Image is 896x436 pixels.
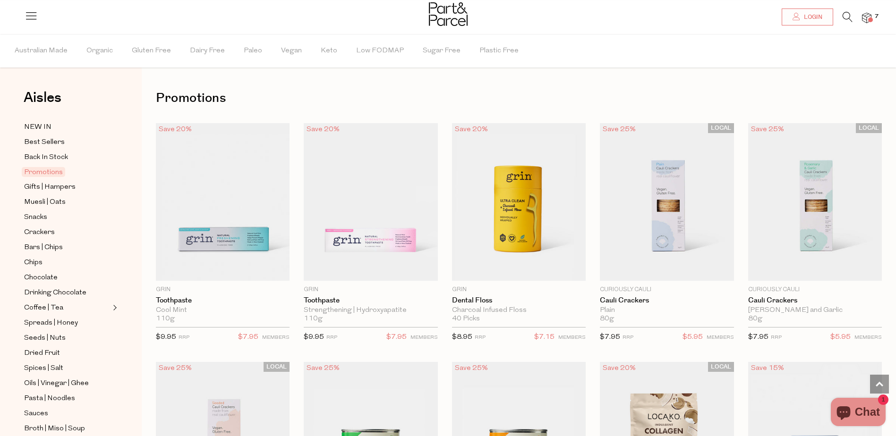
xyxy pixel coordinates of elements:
[24,287,110,299] a: Drinking Chocolate
[264,362,290,372] span: LOCAL
[156,87,882,109] h1: Promotions
[156,315,175,323] span: 110g
[24,151,110,163] a: Back In Stock
[600,362,639,375] div: Save 20%
[24,272,110,284] a: Chocolate
[356,34,404,67] span: Low FODMAP
[156,306,290,315] div: Cool Mint
[558,335,586,340] small: MEMBERS
[326,335,337,340] small: RRP
[179,335,189,340] small: RRP
[600,315,614,323] span: 80g
[24,393,110,404] a: Pasta | Noodles
[748,306,882,315] div: [PERSON_NAME] and Garlic
[748,123,882,281] img: Cauli Crackers
[856,123,882,133] span: LOCAL
[304,362,342,375] div: Save 25%
[321,34,337,67] span: Keto
[24,227,55,238] span: Crackers
[281,34,302,67] span: Vegan
[410,335,438,340] small: MEMBERS
[24,167,110,178] a: Promotions
[24,242,63,253] span: Bars | Chips
[24,408,110,419] a: Sauces
[623,335,633,340] small: RRP
[24,362,110,374] a: Spices | Salt
[304,123,342,136] div: Save 20%
[386,331,407,344] span: $7.95
[24,211,110,223] a: Snacks
[156,123,290,281] img: Toothpaste
[771,335,782,340] small: RRP
[24,332,110,344] a: Seeds | Nuts
[24,87,61,108] span: Aisles
[452,362,491,375] div: Save 25%
[707,335,734,340] small: MEMBERS
[24,152,68,163] span: Back In Stock
[828,398,888,428] inbox-online-store-chat: Shopify online store chat
[24,257,110,268] a: Chips
[24,393,75,404] span: Pasta | Noodles
[24,287,86,299] span: Drinking Chocolate
[600,123,734,281] img: Cauli Crackers
[156,362,195,375] div: Save 25%
[600,306,734,315] div: Plain
[24,317,110,329] a: Spreads | Honey
[748,285,882,294] p: Curiously Cauli
[24,423,85,435] span: Broth | Miso | Soup
[190,34,225,67] span: Dairy Free
[24,423,110,435] a: Broth | Miso | Soup
[872,12,881,21] span: 7
[782,8,833,25] a: Login
[748,334,768,341] span: $7.95
[262,335,290,340] small: MEMBERS
[156,123,195,136] div: Save 20%
[748,123,787,136] div: Save 25%
[479,34,519,67] span: Plastic Free
[748,296,882,305] a: Cauli Crackers
[304,296,437,305] a: Toothpaste
[24,378,89,389] span: Oils | Vinegar | Ghee
[111,302,117,313] button: Expand/Collapse Coffee | Tea
[24,257,43,268] span: Chips
[862,13,871,23] a: 7
[24,318,78,329] span: Spreads | Honey
[24,377,110,389] a: Oils | Vinegar | Ghee
[24,272,58,284] span: Chocolate
[304,285,437,294] p: Grin
[429,2,468,26] img: Part&Parcel
[304,123,437,281] img: Toothpaste
[452,123,491,136] div: Save 20%
[683,331,703,344] span: $5.95
[24,137,65,148] span: Best Sellers
[24,181,110,193] a: Gifts | Hampers
[156,296,290,305] a: Toothpaste
[475,335,486,340] small: RRP
[708,362,734,372] span: LOCAL
[452,285,586,294] p: Grin
[132,34,171,67] span: Gluten Free
[24,197,66,208] span: Muesli | Oats
[600,285,734,294] p: Curiously Cauli
[238,331,258,344] span: $7.95
[452,306,586,315] div: Charcoal Infused Floss
[854,335,882,340] small: MEMBERS
[452,123,586,281] img: Dental Floss
[22,167,65,177] span: Promotions
[156,334,176,341] span: $9.95
[600,296,734,305] a: Cauli Crackers
[304,315,323,323] span: 110g
[24,212,47,223] span: Snacks
[24,333,66,344] span: Seeds | Nuts
[24,182,76,193] span: Gifts | Hampers
[24,122,51,133] span: NEW IN
[304,306,437,315] div: Strengthening | Hydroxyapatite
[15,34,68,67] span: Australian Made
[748,362,787,375] div: Save 15%
[708,123,734,133] span: LOCAL
[156,285,290,294] p: Grin
[86,34,113,67] span: Organic
[24,136,110,148] a: Best Sellers
[304,334,324,341] span: $9.95
[452,334,472,341] span: $8.95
